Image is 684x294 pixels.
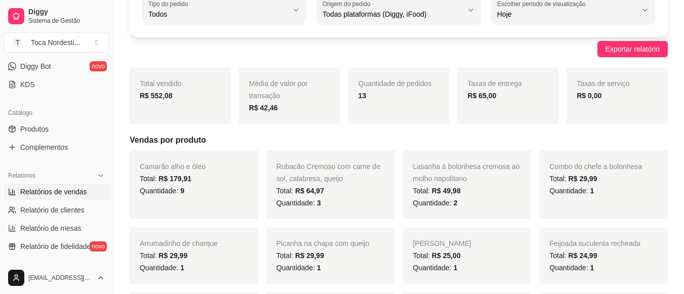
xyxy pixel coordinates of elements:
span: Arrumadinho de charque [140,239,218,247]
span: [EMAIL_ADDRESS][DOMAIN_NAME] [28,274,93,282]
span: Camarão alho e óleo [140,162,206,171]
span: Quantidade: [140,187,184,195]
span: R$ 29,99 [569,175,597,183]
span: Picanha na chapa com queijo [276,239,370,247]
span: R$ 29,99 [158,251,187,260]
span: 1 [454,264,458,272]
span: Sistema de Gestão [28,17,105,25]
span: Quantidade: [276,199,321,207]
span: Hoje [497,9,637,19]
span: Total: [276,251,324,260]
span: Feijoada suculenta recheada [549,239,640,247]
span: 9 [180,187,184,195]
span: Diggy [28,8,105,17]
span: Lasanha à bolonhesa cremosa ao molho napolitano [413,162,520,183]
a: Complementos [4,139,109,155]
a: Relatório de fidelidadenovo [4,238,109,255]
span: R$ 179,91 [158,175,191,183]
span: Relatórios de vendas [20,187,87,197]
span: Total: [549,251,597,260]
span: Rubacão Cremoso com carne de sol, calabresa, queijo [276,162,380,183]
span: Total: [413,251,461,260]
span: Total: [276,187,324,195]
span: Total vendido [140,79,182,88]
span: 1 [590,264,594,272]
span: Taxas de serviço [577,79,629,88]
h5: Vendas por produto [130,134,668,146]
a: Relatório de mesas [4,220,109,236]
span: Diggy Bot [20,61,51,71]
button: [EMAIL_ADDRESS][DOMAIN_NAME] [4,266,109,290]
span: Quantidade: [549,264,594,272]
span: Quantidade: [140,264,184,272]
span: Relatório de clientes [20,205,85,215]
span: Quantidade: [549,187,594,195]
a: Relatórios de vendas [4,184,109,200]
span: R$ 24,99 [569,251,597,260]
span: Complementos [20,142,68,152]
span: Relatório de fidelidade [20,241,91,251]
span: Combo do chefe a bolonhesa [549,162,642,171]
a: Produtos [4,121,109,137]
strong: R$ 552,08 [140,92,173,100]
span: Exportar relatório [606,44,660,55]
span: R$ 49,98 [432,187,461,195]
strong: R$ 65,00 [467,92,496,100]
span: 1 [180,264,184,272]
span: Total: [413,187,461,195]
span: R$ 25,00 [432,251,461,260]
span: Produtos [20,124,49,134]
span: R$ 29,99 [295,251,324,260]
span: Total: [549,175,597,183]
div: Toca Nordesti ... [31,37,80,48]
strong: R$ 42,46 [249,104,278,112]
span: KDS [20,79,35,90]
span: Quantidade: [413,264,458,272]
button: Select a team [4,32,109,53]
strong: R$ 0,00 [577,92,601,100]
span: 2 [454,199,458,207]
span: Total: [140,251,187,260]
span: Quantidade: [276,264,321,272]
span: Todos [148,9,288,19]
a: KDS [4,76,109,93]
span: T [13,37,23,48]
span: Quantidade: [413,199,458,207]
span: Todas plataformas (Diggy, iFood) [323,9,462,19]
div: Catálogo [4,105,109,121]
span: Relatórios [8,172,35,180]
span: Taxas de entrega [467,79,521,88]
strong: 13 [358,92,367,100]
span: 1 [590,187,594,195]
button: Exportar relatório [597,41,668,57]
a: DiggySistema de Gestão [4,4,109,28]
span: Total: [140,175,191,183]
span: 3 [317,199,321,207]
span: [PERSON_NAME] [413,239,471,247]
span: Média de valor por transação [249,79,308,100]
span: 1 [317,264,321,272]
a: Relatório de clientes [4,202,109,218]
a: Diggy Botnovo [4,58,109,74]
span: Quantidade de pedidos [358,79,432,88]
span: Relatório de mesas [20,223,82,233]
span: R$ 64,97 [295,187,324,195]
